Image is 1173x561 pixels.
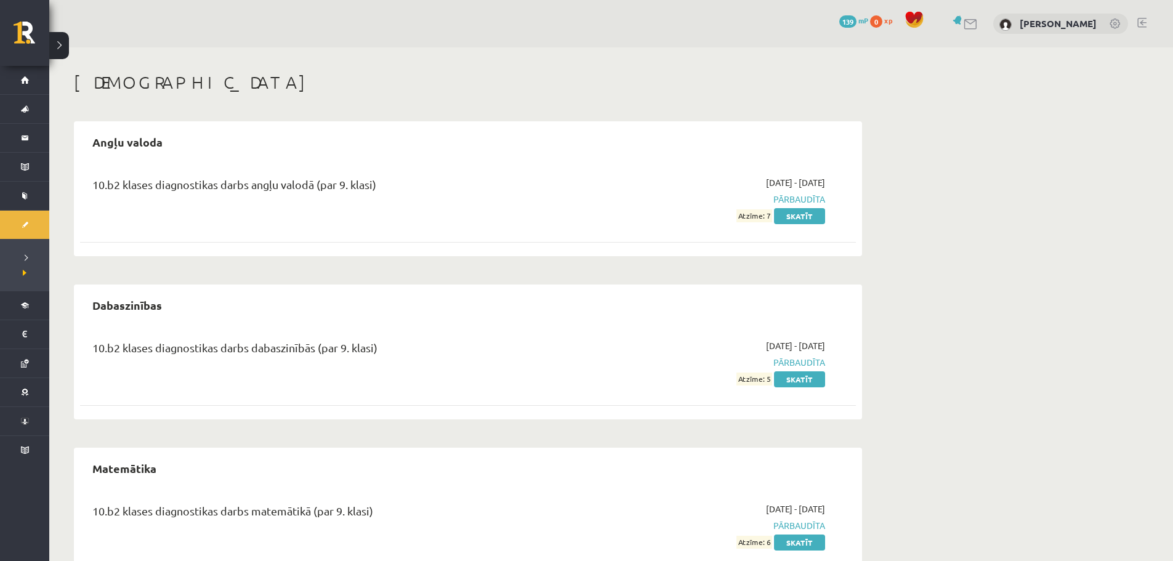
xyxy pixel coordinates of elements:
a: Skatīt [774,208,825,224]
span: 0 [870,15,882,28]
span: Pārbaudīta [593,519,825,532]
div: 10.b2 klases diagnostikas darbs matemātikā (par 9. klasi) [92,502,574,525]
a: [PERSON_NAME] [1020,17,1097,30]
div: 10.b2 klases diagnostikas darbs dabaszinībās (par 9. klasi) [92,339,574,362]
span: Atzīme: 6 [736,536,772,549]
div: 10.b2 klases diagnostikas darbs angļu valodā (par 9. klasi) [92,176,574,199]
a: Rīgas 1. Tālmācības vidusskola [14,22,49,52]
span: Atzīme: 7 [736,209,772,222]
h1: [DEMOGRAPHIC_DATA] [74,72,862,93]
span: [DATE] - [DATE] [766,502,825,515]
span: mP [858,15,868,25]
span: Pārbaudīta [593,356,825,369]
h2: Dabaszinības [80,291,174,320]
img: Gabriels Lamberts [999,18,1012,31]
a: 139 mP [839,15,868,25]
a: 0 xp [870,15,898,25]
span: [DATE] - [DATE] [766,176,825,189]
span: Pārbaudīta [593,193,825,206]
span: Atzīme: 5 [736,373,772,385]
span: [DATE] - [DATE] [766,339,825,352]
span: xp [884,15,892,25]
h2: Matemātika [80,454,169,483]
a: Skatīt [774,371,825,387]
a: Skatīt [774,535,825,551]
span: 139 [839,15,857,28]
h2: Angļu valoda [80,127,175,156]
